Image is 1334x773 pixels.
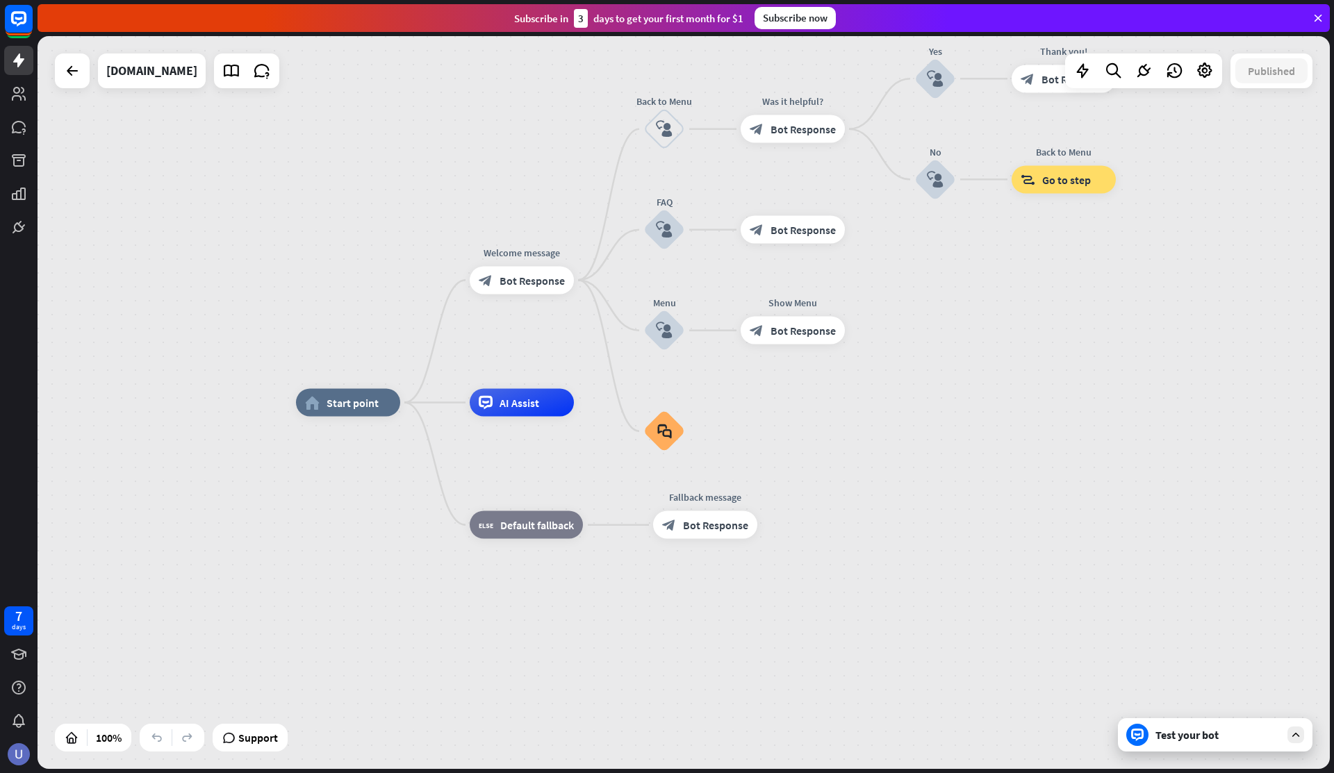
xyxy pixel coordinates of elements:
[12,622,26,632] div: days
[106,53,197,88] div: funnelhibrido.com
[500,396,539,410] span: AI Assist
[755,7,836,29] div: Subscribe now
[1155,728,1281,742] div: Test your bot
[305,396,320,410] i: home_2
[657,424,672,439] i: block_faq
[894,44,977,58] div: Yes
[623,195,706,209] div: FAQ
[4,606,33,635] a: 7 days
[500,273,565,287] span: Bot Response
[750,223,764,237] i: block_bot_response
[479,273,493,287] i: block_bot_response
[750,324,764,338] i: block_bot_response
[750,122,764,136] i: block_bot_response
[623,94,706,108] div: Back to Menu
[771,223,836,237] span: Bot Response
[15,610,22,622] div: 7
[730,94,855,108] div: Was it helpful?
[730,296,855,310] div: Show Menu
[574,9,588,28] div: 3
[479,518,493,532] i: block_fallback
[656,121,673,138] i: block_user_input
[500,518,574,532] span: Default fallback
[771,122,836,136] span: Bot Response
[1021,72,1035,85] i: block_bot_response
[92,726,126,749] div: 100%
[11,6,53,47] button: Open LiveChat chat widget
[514,9,743,28] div: Subscribe in days to get your first month for $1
[1042,172,1091,186] span: Go to step
[656,322,673,339] i: block_user_input
[656,222,673,238] i: block_user_input
[894,144,977,158] div: No
[683,518,748,532] span: Bot Response
[459,245,584,259] div: Welcome message
[1001,44,1126,58] div: Thank you!
[238,726,278,749] span: Support
[927,171,944,188] i: block_user_input
[1235,58,1308,83] button: Published
[662,518,676,532] i: block_bot_response
[927,70,944,87] i: block_user_input
[327,396,379,410] span: Start point
[1001,144,1126,158] div: Back to Menu
[771,324,836,338] span: Bot Response
[643,490,768,504] div: Fallback message
[623,296,706,310] div: Menu
[1021,172,1035,186] i: block_goto
[1041,72,1107,85] span: Bot Response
